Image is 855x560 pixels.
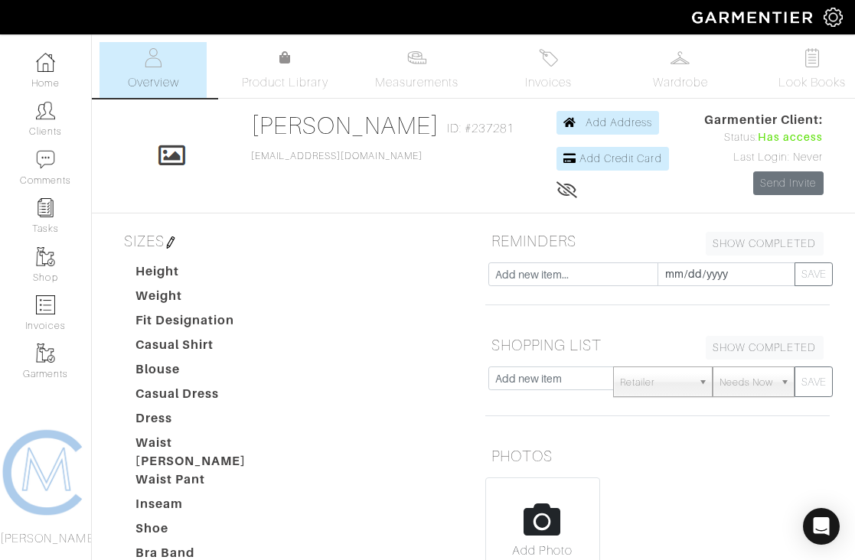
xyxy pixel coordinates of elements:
[36,101,55,120] img: clients-icon-6bae9207a08558b7cb47a8932f037763ab4055f8c8b6bfacd5dc20c3e0201464.png
[684,4,824,31] img: garmentier-logo-header-white-b43fb05a5012e4ada735d5af1a66efaba907eab6374d6393d1fbf88cb4ef424d.png
[165,236,177,249] img: pen-cf24a1663064a2ec1b9c1bd2387e9de7a2fa800b781884d57f21acf72779bad2.png
[36,247,55,266] img: garments-icon-b7da505a4dc4fd61783c78ac3ca0ef83fa9d6f193b1c9dc38574b1d14d53ca28.png
[124,385,269,409] dt: Casual Dress
[539,48,558,67] img: orders-27d20c2124de7fd6de4e0e44c1d41de31381a507db9b33961299e4e07d508b8c.svg
[802,48,821,67] img: todo-9ac3debb85659649dc8f770b8b6100bb5dab4b48dedcbae339e5042a72dfd3cc.svg
[124,311,269,336] dt: Fit Designation
[100,42,207,98] a: Overview
[758,129,824,146] span: Has access
[824,8,843,27] img: gear-icon-white-bd11855cb880d31180b6d7d6211b90ccbf57a29d726f0c71d8c61bd08dd39cc2.png
[579,152,662,164] span: Add Credit Card
[124,287,269,311] dt: Weight
[706,336,824,360] a: SHOW COMPLETED
[720,367,773,398] span: Needs Now
[753,171,824,195] a: Send Invite
[128,73,179,92] span: Overview
[488,366,615,390] input: Add new item
[485,330,830,360] h5: SHOPPING LIST
[144,48,163,67] img: basicinfo-40fd8af6dae0f16599ec9e87c0ef1c0a1fdea2edbe929e3d69a839185d80c458.svg
[704,129,824,146] div: Status:
[242,73,328,92] span: Product Library
[704,149,824,166] div: Last Login: Never
[795,366,833,397] button: SAVE
[231,49,338,92] a: Product Library
[124,360,269,385] dt: Blouse
[36,343,55,363] img: garments-icon-b7da505a4dc4fd61783c78ac3ca0ef83fa9d6f193b1c9dc38574b1d14d53ca28.png
[36,198,55,217] img: reminder-icon-8004d30b9f0a5d33ae49ab947aed9ed385cf756f9e5892f1edd6e32f2345188e.png
[363,42,471,98] a: Measurements
[36,295,55,314] img: orders-icon-0abe47150d42831381b5fb84f609e132dff9fe21cb692f30cb5eec754e2cba89.png
[495,42,602,98] a: Invoices
[124,409,269,434] dt: Dress
[525,73,572,92] span: Invoices
[124,434,269,470] dt: Waist [PERSON_NAME]
[795,262,833,286] button: SAVE
[251,112,440,139] a: [PERSON_NAME]
[671,48,690,67] img: wardrobe-487a4870c1b7c33e795ec22d11cfc2ed9d08956e64fb3008fe2437562e282088.svg
[556,111,660,135] a: Add Address
[407,48,426,67] img: measurements-466bbee1fd09ba9460f595b01e5d73f9e2bff037440d3c8f018324cb6cdf7a4a.svg
[118,226,462,256] h5: SIZES
[627,42,734,98] a: Wardrobe
[653,73,708,92] span: Wardrobe
[36,53,55,72] img: dashboard-icon-dbcd8f5a0b271acd01030246c82b418ddd0df26cd7fceb0bd07c9910d44c42f6.png
[488,262,658,286] input: Add new item...
[375,73,459,92] span: Measurements
[485,226,830,256] h5: REMINDERS
[803,508,840,545] div: Open Intercom Messenger
[447,119,514,138] span: ID: #237281
[124,519,269,544] dt: Shoe
[124,262,269,287] dt: Height
[124,495,269,519] dt: Inseam
[124,470,269,495] dt: Waist Pant
[778,73,847,92] span: Look Books
[556,147,669,171] a: Add Credit Card
[251,151,423,161] a: [EMAIL_ADDRESS][DOMAIN_NAME]
[586,116,653,129] span: Add Address
[704,111,824,129] span: Garmentier Client:
[620,367,692,398] span: Retailer
[706,232,824,256] a: SHOW COMPLETED
[485,441,830,471] h5: PHOTOS
[36,150,55,169] img: comment-icon-a0a6a9ef722e966f86d9cbdc48e553b5cf19dbc54f86b18d962a5391bc8f6eb6.png
[124,336,269,360] dt: Casual Shirt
